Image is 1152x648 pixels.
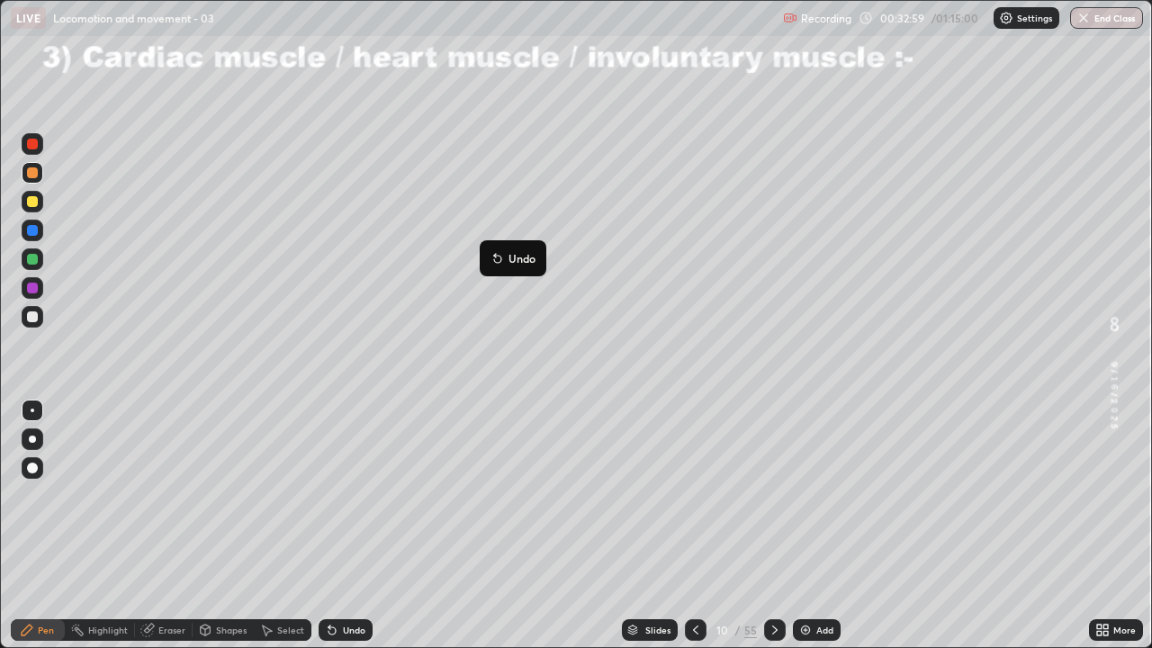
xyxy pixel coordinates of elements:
[88,625,128,634] div: Highlight
[38,625,54,634] div: Pen
[801,12,851,25] p: Recording
[735,625,741,635] div: /
[744,622,757,638] div: 55
[783,11,797,25] img: recording.375f2c34.svg
[343,625,365,634] div: Undo
[216,625,247,634] div: Shapes
[798,623,813,637] img: add-slide-button
[277,625,304,634] div: Select
[16,11,40,25] p: LIVE
[1017,13,1052,22] p: Settings
[714,625,732,635] div: 10
[999,11,1013,25] img: class-settings-icons
[158,625,185,634] div: Eraser
[1113,625,1136,634] div: More
[1076,11,1091,25] img: end-class-cross
[53,11,214,25] p: Locomotion and movement - 03
[645,625,670,634] div: Slides
[487,247,539,269] button: Undo
[1070,7,1143,29] button: End Class
[816,625,833,634] div: Add
[508,251,535,265] p: Undo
